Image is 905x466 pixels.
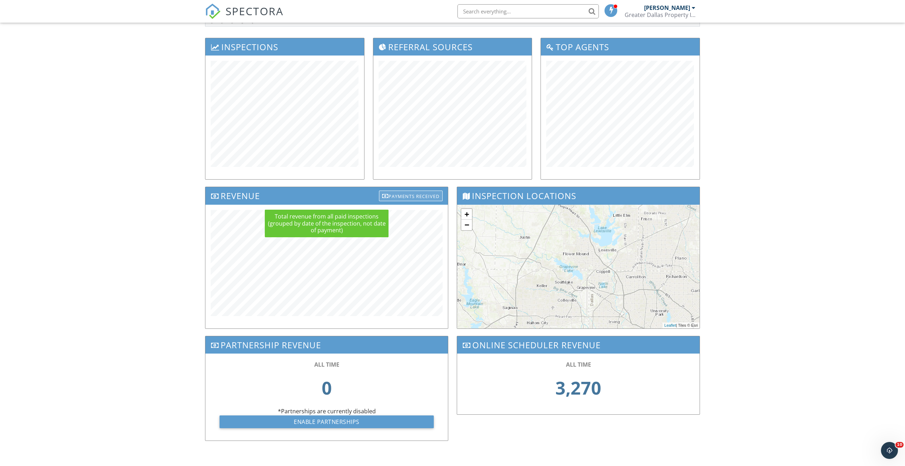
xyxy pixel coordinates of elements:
[461,209,472,220] a: Zoom in
[457,4,599,18] input: Search everything...
[226,4,284,18] span: SPECTORA
[457,187,700,204] h3: Inspection Locations
[220,415,434,428] a: Enable Partnerships
[541,38,700,56] h3: Top Agents
[220,368,434,407] div: 0
[895,442,904,448] span: 10
[644,4,690,11] div: [PERSON_NAME]
[461,220,472,230] a: Zoom out
[662,322,700,328] div: | Tiles © Esri
[379,191,443,201] div: Payments Received
[205,38,364,56] h3: Inspections
[205,4,221,19] img: The Best Home Inspection Software - Spectora
[205,336,448,354] h3: Partnership Revenue
[881,442,898,459] iframe: Intercom live chat
[457,336,700,354] h3: Online Scheduler Revenue
[205,187,448,204] h3: Revenue
[471,368,685,407] div: 3,270
[373,38,532,56] h3: Referral Sources
[664,323,676,327] a: Leaflet
[205,354,448,441] div: *Partnerships are currently disabled
[471,361,685,368] div: ALL TIME
[379,189,443,200] a: Payments Received
[625,11,695,18] div: Greater Dallas Property Inspections LLC
[220,361,434,368] div: ALL TIME
[205,10,284,24] a: SPECTORA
